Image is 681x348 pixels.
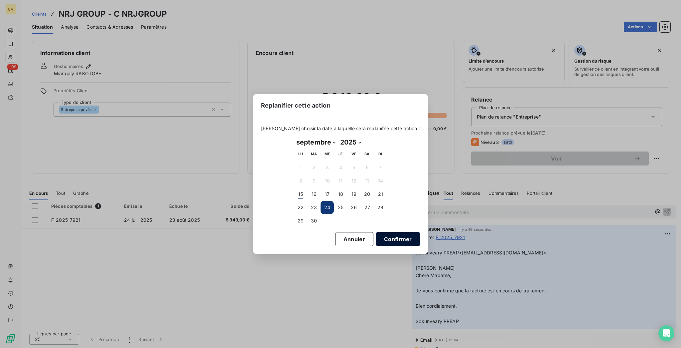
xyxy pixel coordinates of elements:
button: 10 [321,174,334,187]
button: 21 [374,187,387,201]
button: 20 [360,187,374,201]
button: Confirmer [376,232,420,246]
div: Open Intercom Messenger [658,325,674,341]
button: 3 [321,161,334,174]
button: 13 [360,174,374,187]
th: mercredi [321,148,334,161]
button: 11 [334,174,347,187]
button: 19 [347,187,360,201]
th: jeudi [334,148,347,161]
button: 2 [307,161,321,174]
button: 4 [334,161,347,174]
button: 26 [347,201,360,214]
button: 25 [334,201,347,214]
span: [PERSON_NAME] choisir la date à laquelle sera replanifée cette action : [261,125,420,132]
button: 28 [374,201,387,214]
button: 16 [307,187,321,201]
th: dimanche [374,148,387,161]
button: Annuler [335,232,373,246]
button: 29 [294,214,307,227]
button: 22 [294,201,307,214]
th: samedi [360,148,374,161]
button: 14 [374,174,387,187]
button: 15 [294,187,307,201]
button: 1 [294,161,307,174]
button: 7 [374,161,387,174]
th: lundi [294,148,307,161]
button: 9 [307,174,321,187]
button: 5 [347,161,360,174]
button: 6 [360,161,374,174]
button: 17 [321,187,334,201]
th: mardi [307,148,321,161]
button: 27 [360,201,374,214]
button: 8 [294,174,307,187]
button: 12 [347,174,360,187]
button: 24 [321,201,334,214]
button: 30 [307,214,321,227]
button: 18 [334,187,347,201]
button: 23 [307,201,321,214]
span: Replanifier cette action [261,101,331,110]
th: vendredi [347,148,360,161]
